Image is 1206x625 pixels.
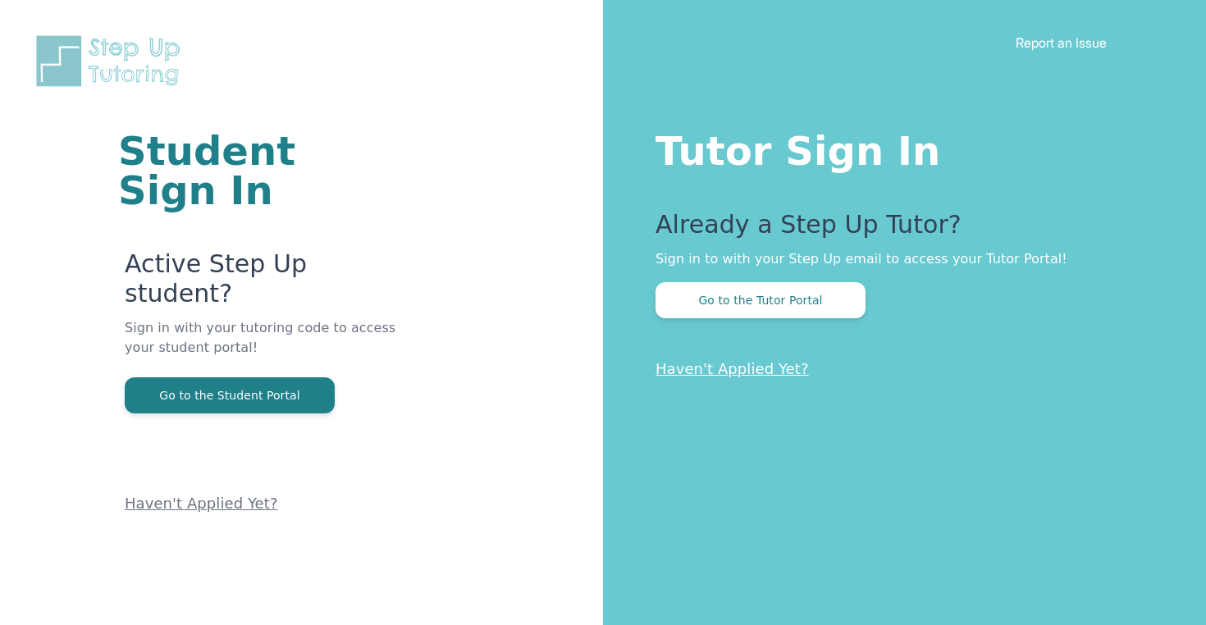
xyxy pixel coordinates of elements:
p: Already a Step Up Tutor? [656,210,1140,249]
a: Go to the Tutor Portal [656,292,866,308]
a: Haven't Applied Yet? [125,495,278,512]
p: Active Step Up student? [125,249,406,318]
a: Report an Issue [1016,34,1107,51]
p: Sign in with your tutoring code to access your student portal! [125,318,406,377]
img: Step Up Tutoring horizontal logo [33,33,190,89]
a: Go to the Student Portal [125,387,335,403]
h1: Tutor Sign In [656,125,1140,171]
h1: Student Sign In [118,131,406,210]
a: Haven't Applied Yet? [656,360,809,377]
button: Go to the Student Portal [125,377,335,413]
p: Sign in to with your Step Up email to access your Tutor Portal! [656,249,1140,269]
button: Go to the Tutor Portal [656,282,866,318]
